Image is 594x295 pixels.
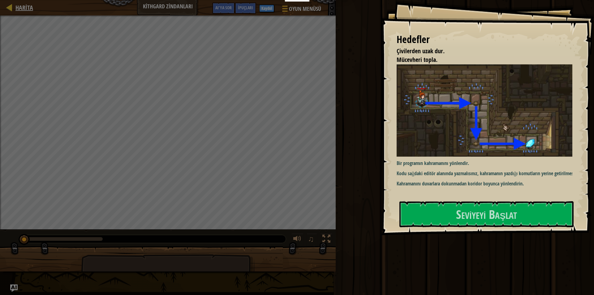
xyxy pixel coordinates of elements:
[215,5,232,11] font: AI'ya sor
[291,233,303,246] button: Sesi ayarla
[397,64,577,157] img: Kithgard zindanları
[261,6,272,11] font: Kaydol
[307,233,317,246] button: ♫
[397,160,469,167] font: Bir programın kahramanını yönlendir.
[397,180,524,187] font: Kahramanını duvarlara dokunmadan koridor boyunca yönlendirin.
[397,55,437,64] font: Mücevheri topla.
[289,5,321,13] font: Oyun Menüsü
[389,47,571,56] li: Çivilerden uzak dur.
[259,5,274,12] button: Kaydol
[397,33,430,46] font: Hedefler
[389,55,571,64] li: Mücevheri topla.
[308,234,314,244] font: ♫
[277,2,325,17] button: Oyun Menüsü
[10,284,18,292] button: AI'ya sor
[12,3,33,12] a: Harita
[15,3,33,12] font: Harita
[397,170,576,177] font: Kodu sağdaki editör alanında yazmalısınız, kahramanın yazdığı komutların yerine getirilmesi.
[238,5,253,11] font: İpuçları
[456,206,517,222] font: Seviyeyi Başlat
[320,233,333,246] button: Tam ekran değiştir
[397,47,445,55] font: Çivilerden uzak dur.
[212,2,235,14] button: AI'ya sor
[399,201,574,227] button: Seviyeyi Başlat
